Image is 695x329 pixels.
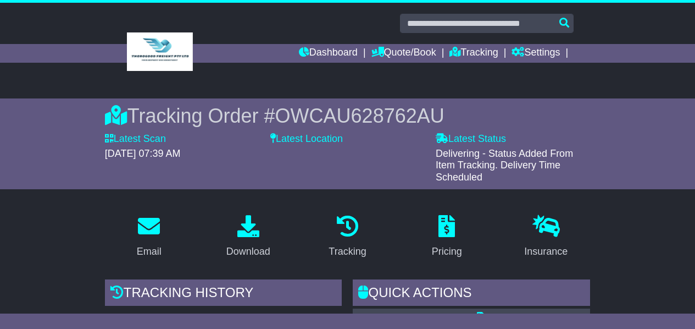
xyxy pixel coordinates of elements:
[353,279,590,309] div: Quick Actions
[275,105,444,127] span: OWCAU628762AU
[105,279,342,309] div: Tracking history
[425,211,469,263] a: Pricing
[329,244,366,259] div: Tracking
[371,44,436,63] a: Quote/Book
[511,44,560,63] a: Settings
[137,244,162,259] div: Email
[321,211,373,263] a: Tracking
[436,148,573,183] span: Delivering - Status Added From Item Tracking. Delivery Time Scheduled
[517,211,575,263] a: Insurance
[436,133,506,145] label: Latest Status
[226,244,270,259] div: Download
[130,211,169,263] a: Email
[449,44,498,63] a: Tracking
[105,133,166,145] label: Latest Scan
[219,211,277,263] a: Download
[299,44,358,63] a: Dashboard
[359,312,447,323] a: Email Documents
[270,133,343,145] label: Latest Location
[524,244,568,259] div: Insurance
[105,104,590,128] div: Tracking Order #
[105,148,181,159] span: [DATE] 07:39 AM
[432,244,462,259] div: Pricing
